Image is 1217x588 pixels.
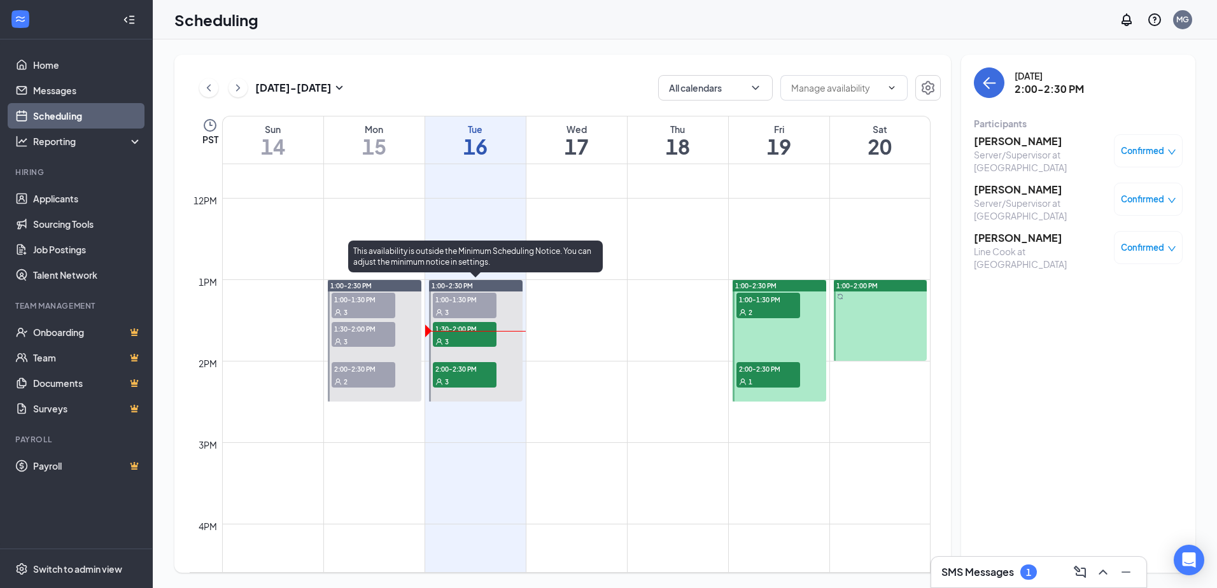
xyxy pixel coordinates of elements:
[33,135,143,148] div: Reporting
[330,281,372,290] span: 1:00-2:30 PM
[334,378,342,386] svg: User
[435,338,443,346] svg: User
[735,281,777,290] span: 1:00-2:30 PM
[1093,562,1113,582] button: ChevronUp
[526,136,627,157] h1: 17
[628,116,728,164] a: September 18, 2025
[123,13,136,26] svg: Collapse
[1119,12,1134,27] svg: Notifications
[425,136,526,157] h1: 16
[628,136,728,157] h1: 18
[255,81,332,95] h3: [DATE] - [DATE]
[830,116,931,164] a: September 20, 2025
[974,134,1108,148] h3: [PERSON_NAME]
[941,565,1014,579] h3: SMS Messages
[736,362,800,375] span: 2:00-2:30 PM
[974,183,1108,197] h3: [PERSON_NAME]
[1026,567,1031,578] div: 1
[232,80,244,95] svg: ChevronRight
[196,275,220,289] div: 1pm
[1121,193,1164,206] span: Confirmed
[887,83,897,93] svg: ChevronDown
[433,362,496,375] span: 2:00-2:30 PM
[33,262,142,288] a: Talent Network
[974,197,1108,222] div: Server/Supervisor at [GEOGRAPHIC_DATA]
[334,338,342,346] svg: User
[191,193,220,207] div: 12pm
[915,75,941,101] button: Settings
[332,80,347,95] svg: SmallChevronDown
[33,237,142,262] a: Job Postings
[425,123,526,136] div: Tue
[223,136,323,157] h1: 14
[196,438,220,452] div: 3pm
[526,116,627,164] a: September 17, 2025
[33,78,142,103] a: Messages
[425,116,526,164] a: September 16, 2025
[526,123,627,136] div: Wed
[1174,545,1204,575] div: Open Intercom Messenger
[1147,12,1162,27] svg: QuestionInfo
[739,378,747,386] svg: User
[435,309,443,316] svg: User
[433,293,496,305] span: 1:00-1:30 PM
[33,319,142,345] a: OnboardingCrown
[202,118,218,133] svg: Clock
[837,293,843,300] svg: Sync
[334,309,342,316] svg: User
[974,117,1183,130] div: Participants
[836,281,878,290] span: 1:00-2:00 PM
[830,136,931,157] h1: 20
[445,377,449,386] span: 3
[196,356,220,370] div: 2pm
[324,116,425,164] a: September 15, 2025
[15,135,28,148] svg: Analysis
[739,309,747,316] svg: User
[199,78,218,97] button: ChevronLeft
[432,281,473,290] span: 1:00-2:30 PM
[974,231,1108,245] h3: [PERSON_NAME]
[981,75,997,90] svg: ArrowLeft
[1015,82,1084,96] h3: 2:00-2:30 PM
[749,377,752,386] span: 1
[223,123,323,136] div: Sun
[729,136,829,157] h1: 19
[15,167,139,178] div: Hiring
[15,434,139,445] div: Payroll
[33,186,142,211] a: Applicants
[1015,69,1084,82] div: [DATE]
[332,322,395,335] span: 1:30-2:00 PM
[974,245,1108,270] div: Line Cook at [GEOGRAPHIC_DATA]
[736,293,800,305] span: 1:00-1:30 PM
[729,116,829,164] a: September 19, 2025
[1116,562,1136,582] button: Minimize
[628,123,728,136] div: Thu
[348,241,603,272] div: This availability is outside the Minimum Scheduling Notice. You can adjust the minimum notice in ...
[435,378,443,386] svg: User
[15,300,139,311] div: Team Management
[445,308,449,317] span: 3
[974,67,1004,98] button: back-button
[830,123,931,136] div: Sat
[1121,144,1164,157] span: Confirmed
[729,123,829,136] div: Fri
[33,52,142,78] a: Home
[223,116,323,164] a: September 14, 2025
[344,337,348,346] span: 3
[202,133,218,146] span: PST
[202,80,215,95] svg: ChevronLeft
[33,211,142,237] a: Sourcing Tools
[974,148,1108,174] div: Server/Supervisor at [GEOGRAPHIC_DATA]
[33,453,142,479] a: PayrollCrown
[229,78,248,97] button: ChevronRight
[174,9,258,31] h1: Scheduling
[1095,564,1111,580] svg: ChevronUp
[324,136,425,157] h1: 15
[1167,196,1176,205] span: down
[33,370,142,396] a: DocumentsCrown
[33,103,142,129] a: Scheduling
[15,563,28,575] svg: Settings
[1121,241,1164,254] span: Confirmed
[749,308,752,317] span: 2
